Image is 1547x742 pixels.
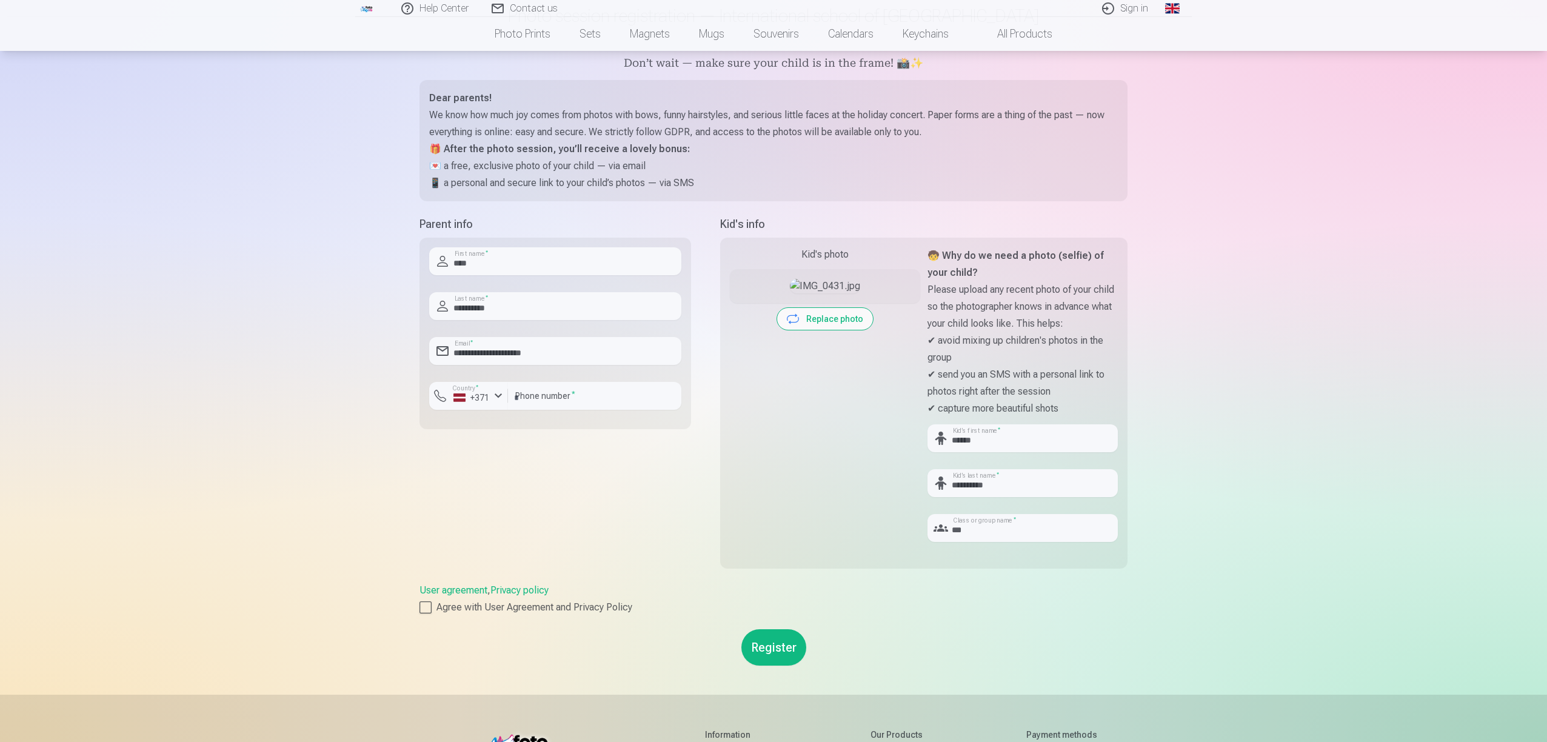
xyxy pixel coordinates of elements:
p: ✔ avoid mixing up children's photos in the group [927,332,1118,366]
div: +371 [453,392,490,404]
h5: Our products [870,729,923,741]
div: Kid's photo [730,247,920,262]
h5: Parent info [419,216,691,233]
img: IMG_0431.jpg [790,279,860,293]
a: Souvenirs [739,17,814,51]
a: Photo prints [480,17,565,51]
p: ✔ send you an SMS with a personal link to photos right after the session [927,366,1118,400]
h5: Information [705,729,767,741]
label: Agree with User Agreement and Privacy Policy [419,600,1128,615]
strong: Dear parents! [429,92,492,104]
h5: Payment methods [1026,729,1097,741]
button: Country*+371 [429,382,508,410]
a: Calendars [814,17,888,51]
strong: 🧒 Why do we need a photo (selfie) of your child? [927,250,1104,278]
button: Replace photo [777,308,873,330]
p: We know how much joy comes from photos with bows, funny hairstyles, and serious little faces at t... [429,107,1118,141]
button: Register [741,629,806,666]
a: Mugs [684,17,739,51]
a: Sets [565,17,615,51]
strong: 🎁 After the photo session, you’ll receive a lovely bonus: [429,143,690,155]
a: Keychains [888,17,963,51]
p: 📱 a personal and secure link to your child’s photos — via SMS [429,175,1118,192]
h5: Kid's info [720,216,1128,233]
div: , [419,583,1128,615]
a: User agreement [419,584,487,596]
img: /fa1 [360,5,373,12]
a: Privacy policy [490,584,549,596]
p: ✔ capture more beautiful shots [927,400,1118,417]
p: 💌 a free, exclusive photo of your child — via email [429,158,1118,175]
label: Country [449,384,483,393]
a: All products [963,17,1067,51]
h5: Don’t wait — make sure your child is in the frame! 📸✨ [419,56,1128,73]
p: Please upload any recent photo of your child so the photographer knows in advance what your child... [927,281,1118,332]
a: Magnets [615,17,684,51]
